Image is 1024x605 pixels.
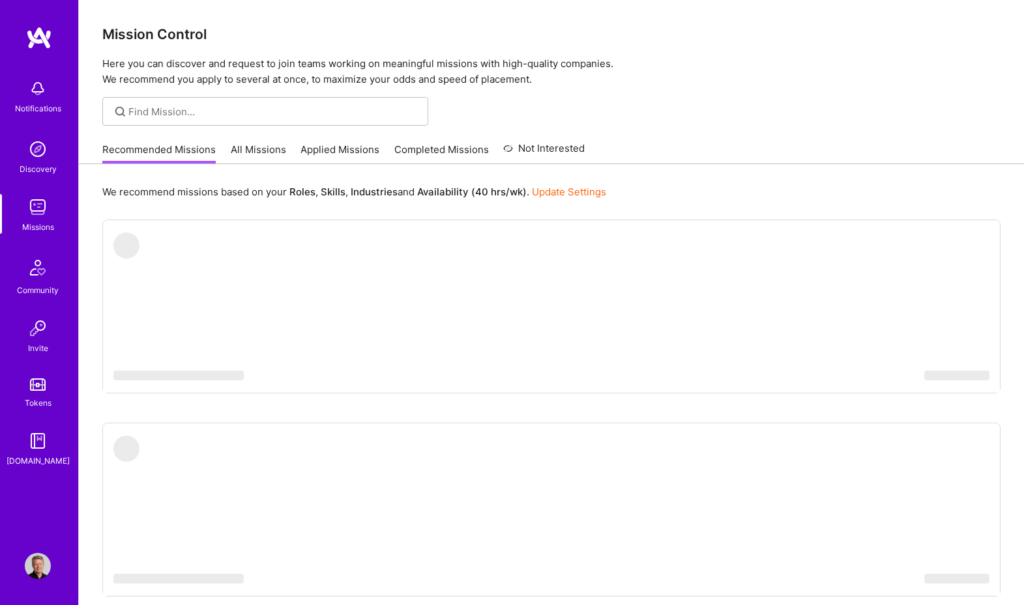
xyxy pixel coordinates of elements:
img: User Avatar [25,553,51,579]
a: All Missions [231,143,286,164]
div: Invite [28,341,48,355]
div: Notifications [15,102,61,115]
img: teamwork [25,194,51,220]
b: Industries [351,186,398,198]
a: User Avatar [22,553,54,579]
img: Invite [25,315,51,341]
p: We recommend missions based on your , , and . [102,185,606,199]
a: Update Settings [532,186,606,198]
a: Completed Missions [394,143,489,164]
img: bell [25,76,51,102]
div: Missions [22,220,54,234]
img: tokens [30,378,46,391]
i: icon SearchGrey [113,104,128,119]
input: Find Mission... [128,105,418,119]
div: Discovery [20,162,57,176]
a: Not Interested [503,141,585,164]
p: Here you can discover and request to join teams working on meaningful missions with high-quality ... [102,56,1001,87]
a: Applied Missions [300,143,379,164]
div: Community [17,283,59,297]
img: guide book [25,428,51,454]
a: Recommended Missions [102,143,216,164]
b: Skills [321,186,345,198]
img: logo [26,26,52,49]
img: Community [22,252,53,283]
b: Availability (40 hrs/wk) [417,186,527,198]
b: Roles [289,186,315,198]
img: discovery [25,136,51,162]
div: [DOMAIN_NAME] [7,454,70,468]
div: Tokens [25,396,51,410]
h3: Mission Control [102,26,1001,42]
